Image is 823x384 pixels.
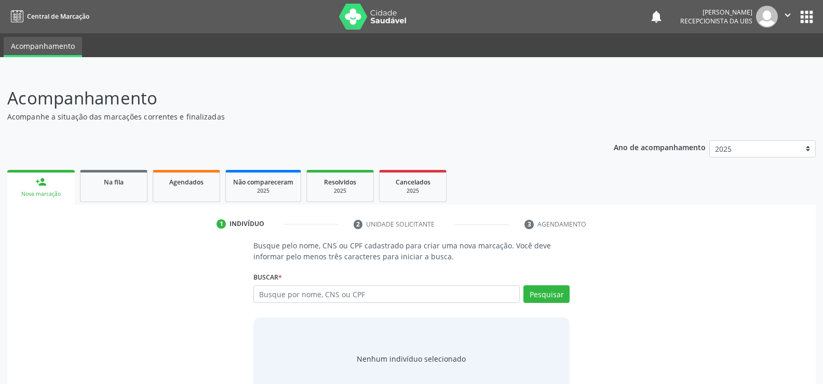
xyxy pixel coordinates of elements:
div: Indivíduo [230,219,264,229]
button: Pesquisar [523,285,570,303]
button: notifications [649,9,664,24]
span: Resolvidos [324,178,356,187]
span: Recepcionista da UBS [680,17,752,25]
img: img [756,6,778,28]
div: 2025 [314,187,366,195]
a: Central de Marcação [7,8,89,25]
span: Cancelados [396,178,430,187]
input: Busque por nome, CNS ou CPF [253,285,520,303]
div: [PERSON_NAME] [680,8,752,17]
p: Ano de acompanhamento [614,140,706,153]
div: 2025 [387,187,439,195]
div: 1 [217,219,226,229]
span: Central de Marcação [27,12,89,21]
span: Na fila [104,178,124,187]
div: Nova marcação [15,190,68,198]
p: Acompanhamento [7,85,573,111]
i:  [782,9,793,21]
a: Acompanhamento [4,37,82,57]
div: person_add [35,176,47,188]
div: Nenhum indivíduo selecionado [357,353,466,364]
label: Buscar [253,269,282,285]
span: Não compareceram [233,178,293,187]
div: 2025 [233,187,293,195]
button:  [778,6,798,28]
p: Busque pelo nome, CNS ou CPF cadastrado para criar uma nova marcação. Você deve informar pelo men... [253,240,570,262]
button: apps [798,8,816,26]
span: Agendados [169,178,204,187]
p: Acompanhe a situação das marcações correntes e finalizadas [7,111,573,122]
